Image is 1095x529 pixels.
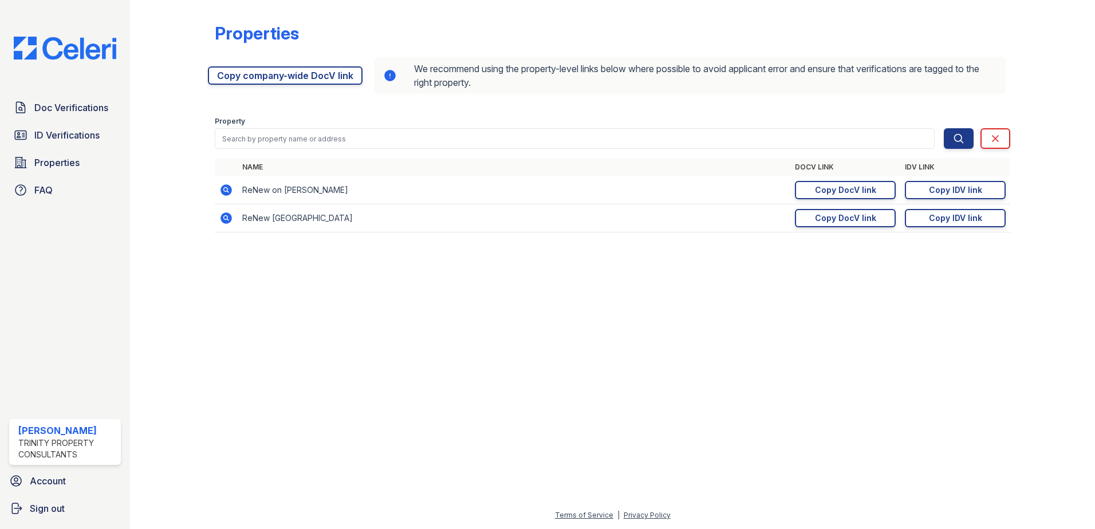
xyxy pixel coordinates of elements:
a: ID Verifications [9,124,121,147]
th: DocV Link [790,158,900,176]
span: Account [30,474,66,488]
div: Copy IDV link [929,184,982,196]
div: Properties [215,23,299,44]
span: ID Verifications [34,128,100,142]
label: Property [215,117,245,126]
a: Copy company-wide DocV link [208,66,363,85]
td: ReNew [GEOGRAPHIC_DATA] [238,204,790,232]
div: Copy IDV link [929,212,982,224]
a: Terms of Service [555,511,613,519]
div: Copy DocV link [815,184,876,196]
div: Copy DocV link [815,212,876,224]
a: Doc Verifications [9,96,121,119]
div: [PERSON_NAME] [18,424,116,437]
div: Trinity Property Consultants [18,437,116,460]
a: FAQ [9,179,121,202]
img: CE_Logo_Blue-a8612792a0a2168367f1c8372b55b34899dd931a85d93a1a3d3e32e68fde9ad4.png [5,37,125,60]
td: ReNew on [PERSON_NAME] [238,176,790,204]
div: We recommend using the property-level links below where possible to avoid applicant error and ens... [374,57,1006,94]
input: Search by property name or address [215,128,935,149]
a: Sign out [5,497,125,520]
th: IDV Link [900,158,1010,176]
span: Properties [34,156,80,169]
a: Copy DocV link [795,209,896,227]
span: FAQ [34,183,53,197]
span: Sign out [30,502,65,515]
th: Name [238,158,790,176]
a: Privacy Policy [624,511,671,519]
a: Account [5,469,125,492]
div: | [617,511,620,519]
a: Copy DocV link [795,181,896,199]
a: Copy IDV link [905,209,1006,227]
a: Copy IDV link [905,181,1006,199]
span: Doc Verifications [34,101,108,115]
a: Properties [9,151,121,174]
